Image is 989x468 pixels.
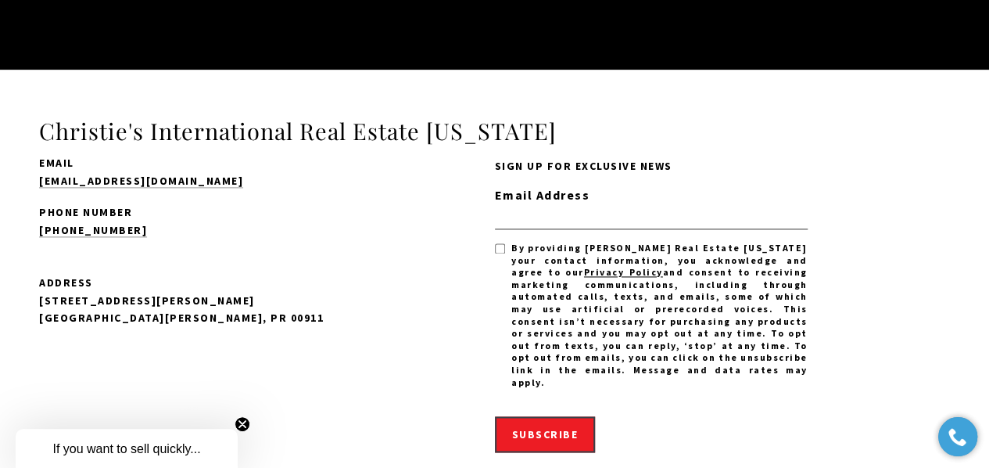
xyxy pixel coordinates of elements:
[39,311,324,325] span: [GEOGRAPHIC_DATA][PERSON_NAME], PR 00911
[512,427,579,441] span: Subscribe
[235,416,250,432] button: Close teaser
[495,185,808,206] label: Email Address
[495,416,596,452] button: Subscribe
[39,174,243,188] a: send an email to admin@cirepr.com
[495,157,808,175] p: Sign up for exclusive news
[39,223,147,237] a: call (939) 337-3000
[39,207,352,218] p: Phone Number
[16,429,238,468] div: If you want to sell quickly... Close teaser
[39,292,352,309] div: [STREET_ADDRESS][PERSON_NAME]
[495,243,505,254] input: By providing Christie's Real Estate Puerto Rico your contact information, you acknowledge and agr...
[39,274,352,291] p: Address
[39,117,950,146] h3: Christie's International Real Estate [US_STATE]
[39,157,352,168] p: Email
[511,242,808,388] span: By providing [PERSON_NAME] Real Estate [US_STATE] your contact information, you acknowledge and a...
[52,442,200,455] span: If you want to sell quickly...
[584,266,663,278] a: Privacy Policy - open in a new tab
